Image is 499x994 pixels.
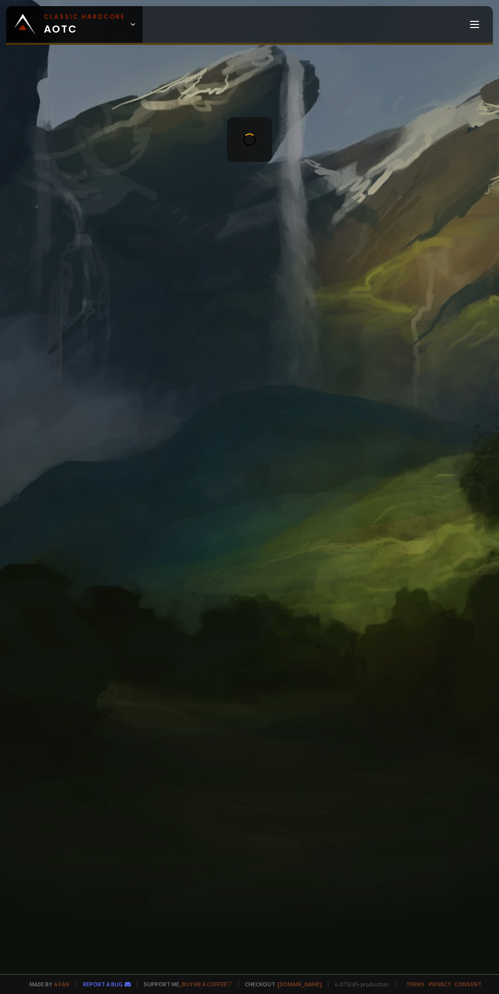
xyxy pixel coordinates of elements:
[328,980,389,988] span: v. d752d5 - production
[44,12,125,37] span: AOTC
[23,980,69,988] span: Made by
[137,980,232,988] span: Support me,
[44,12,125,21] small: Classic Hardcore
[54,980,69,988] a: a fan
[429,980,451,988] a: Privacy
[238,980,322,988] span: Checkout
[182,980,232,988] a: Buy me a coffee
[6,6,143,43] a: Classic HardcoreAOTC
[83,980,123,988] a: Report a bug
[278,980,322,988] a: [DOMAIN_NAME]
[406,980,425,988] a: Terms
[455,980,482,988] a: Consent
